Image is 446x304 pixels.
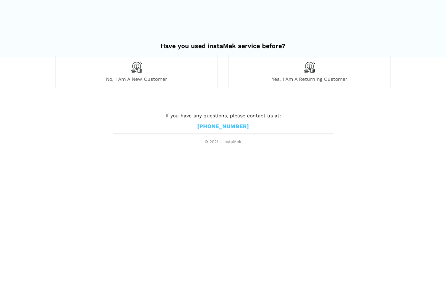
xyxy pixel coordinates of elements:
span: No, I am a new customer [56,76,217,82]
h2: Have you used instaMek service before? [55,35,391,50]
span: Yes, I am a returning customer [229,76,390,82]
span: © 2021 - instaMek [113,139,333,145]
a: [PHONE_NUMBER] [197,123,249,130]
p: If you have any questions, please contact us at: [113,112,333,119]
